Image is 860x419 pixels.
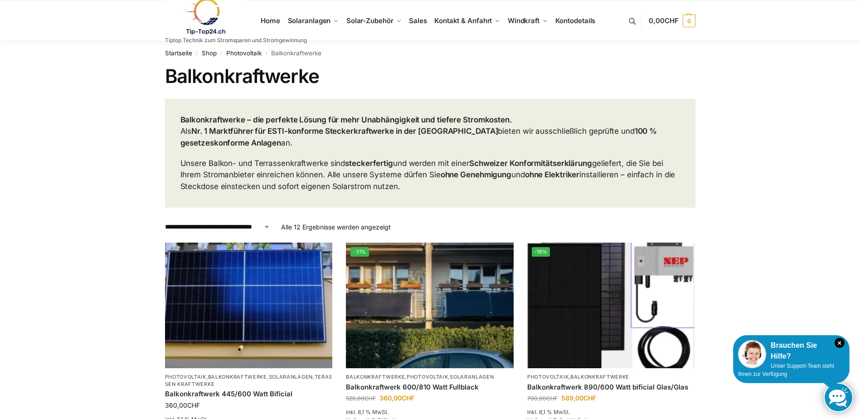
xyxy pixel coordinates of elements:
[583,394,596,402] span: CHF
[546,395,558,402] span: CHF
[217,50,226,57] span: /
[665,16,679,25] span: CHF
[165,65,695,88] h1: Balkonkraftwerke
[346,374,514,380] p: , ,
[346,16,394,25] span: Solar-Zubehör
[288,16,331,25] span: Solaranlagen
[165,41,695,65] nav: Breadcrumb
[346,383,514,392] a: Balkonkraftwerk 600/810 Watt Fullblack
[269,374,313,380] a: Solaranlagen
[434,16,492,25] span: Kontakt & Anfahrt
[405,0,431,41] a: Sales
[441,170,511,179] strong: ohne Genehmigung
[165,49,192,57] a: Startseite
[508,16,539,25] span: Windkraft
[346,374,405,380] a: Balkonkraftwerke
[561,394,596,402] bdi: 589,00
[191,127,498,136] strong: Nr. 1 Marktführer für ESTI-konforme Steckerkraftwerke in der [GEOGRAPHIC_DATA]
[738,363,834,377] span: Unser Support-Team steht Ihnen zur Verfügung
[450,374,494,380] a: Solaranlagen
[364,395,376,402] span: CHF
[379,394,414,402] bdi: 360,00
[346,408,514,416] p: inkl. 8,1 % MwSt.
[649,7,695,34] a: 0,00CHF 0
[346,243,514,368] img: 2 Balkonkraftwerke
[409,16,427,25] span: Sales
[208,374,267,380] a: Balkonkraftwerke
[527,383,695,392] a: Balkonkraftwerk 890/600 Watt bificial Glas/Glas
[402,394,414,402] span: CHF
[180,127,657,147] strong: 100 % gesetzeskonforme Anlagen
[180,115,512,124] strong: Balkonkraftwerke – die perfekte Lösung für mehr Unabhängigkeit und tiefere Stromkosten.
[165,38,307,43] p: Tiptop Technik zum Stromsparen und Stromgewinnung
[165,243,333,368] img: Solaranlage für den kleinen Balkon
[346,395,376,402] bdi: 520,00
[469,159,592,168] strong: Schweizer Konformitätserklärung
[555,16,596,25] span: Kontodetails
[180,158,680,193] p: Unsere Balkon- und Terrassenkraftwerke sind und werden mit einer geliefert, die Sie bei Ihrem Str...
[551,0,599,41] a: Kontodetails
[527,395,558,402] bdi: 700,00
[202,49,217,57] a: Shop
[346,243,514,368] a: -31%2 Balkonkraftwerke
[165,390,333,399] a: Balkonkraftwerk 445/600 Watt Bificial
[527,243,695,368] img: Bificiales Hochleistungsmodul
[527,374,568,380] a: Photovoltaik
[527,374,695,380] p: ,
[343,0,405,41] a: Solar-Zubehör
[527,243,695,368] a: -16%Bificiales Hochleistungsmodul
[262,50,271,57] span: /
[835,338,845,348] i: Schließen
[180,114,680,149] p: Als bieten wir ausschließlich geprüfte und an.
[165,374,206,380] a: Photovoltaik
[165,374,333,388] p: , , ,
[281,222,391,232] p: Alle 12 Ergebnisse werden angezeigt
[649,16,678,25] span: 0,00
[192,50,202,57] span: /
[738,340,766,368] img: Customer service
[284,0,342,41] a: Solaranlagen
[165,374,333,387] a: Terassen Kraftwerke
[345,159,393,168] strong: steckerfertig
[683,15,695,27] span: 0
[431,0,504,41] a: Kontakt & Anfahrt
[570,374,629,380] a: Balkonkraftwerke
[165,222,270,232] select: Shop-Reihenfolge
[738,340,845,362] div: Brauchen Sie Hilfe?
[187,401,200,409] span: CHF
[165,401,200,409] bdi: 360,00
[504,0,552,41] a: Windkraft
[527,408,695,416] p: inkl. 8,1 % MwSt.
[226,49,262,57] a: Photovoltaik
[407,374,448,380] a: Photovoltaik
[525,170,580,179] strong: ohne Elektriker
